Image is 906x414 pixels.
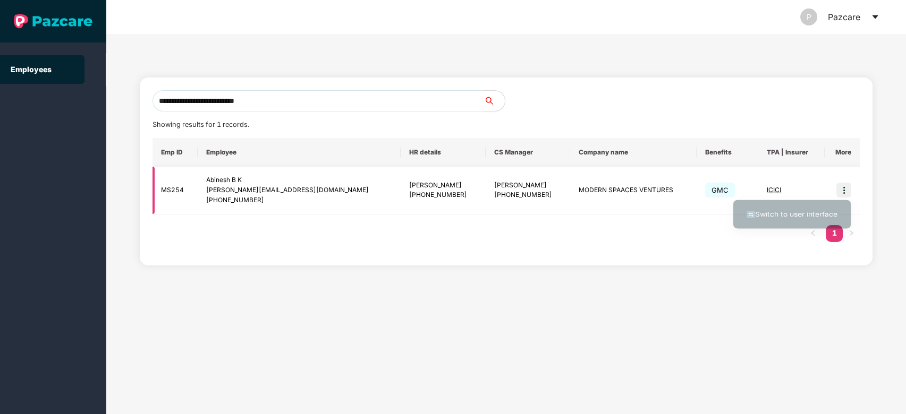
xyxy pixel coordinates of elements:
div: [PERSON_NAME][EMAIL_ADDRESS][DOMAIN_NAME] [206,185,392,195]
button: search [483,90,505,111]
button: right [843,225,860,242]
a: Employees [11,65,52,74]
th: Employee [198,138,401,167]
span: Switch to user interface [755,212,837,221]
span: ICICI [767,186,781,194]
span: right [848,230,854,236]
th: CS Manager [486,138,571,167]
th: TPA | Insurer [758,138,825,167]
td: MODERN SPAACES VENTURES [570,167,697,214]
th: Emp ID [153,138,198,167]
div: Abinesh B K [206,175,392,185]
div: [PHONE_NUMBER] [409,190,477,200]
img: svg+xml;base64,PHN2ZyB4bWxucz0iaHR0cDovL3d3dy53My5vcmcvMjAwMC9zdmciIHdpZHRoPSIxNiIgaGVpZ2h0PSIxNi... [747,213,755,222]
th: Benefits [697,138,759,167]
th: HR details [401,138,486,167]
div: [PHONE_NUMBER] [494,190,562,200]
span: GMC [705,183,735,197]
span: Showing results for 1 records. [153,120,249,128]
li: Next Page [843,225,860,242]
th: Company name [570,138,697,167]
span: P [807,8,811,25]
span: caret-down [871,13,879,21]
div: [PERSON_NAME] [494,180,562,191]
td: MS254 [153,167,198,214]
div: [PERSON_NAME] [409,180,477,191]
img: icon [836,183,851,197]
th: More [825,138,860,167]
div: [PHONE_NUMBER] [206,195,392,205]
span: search [483,97,505,105]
